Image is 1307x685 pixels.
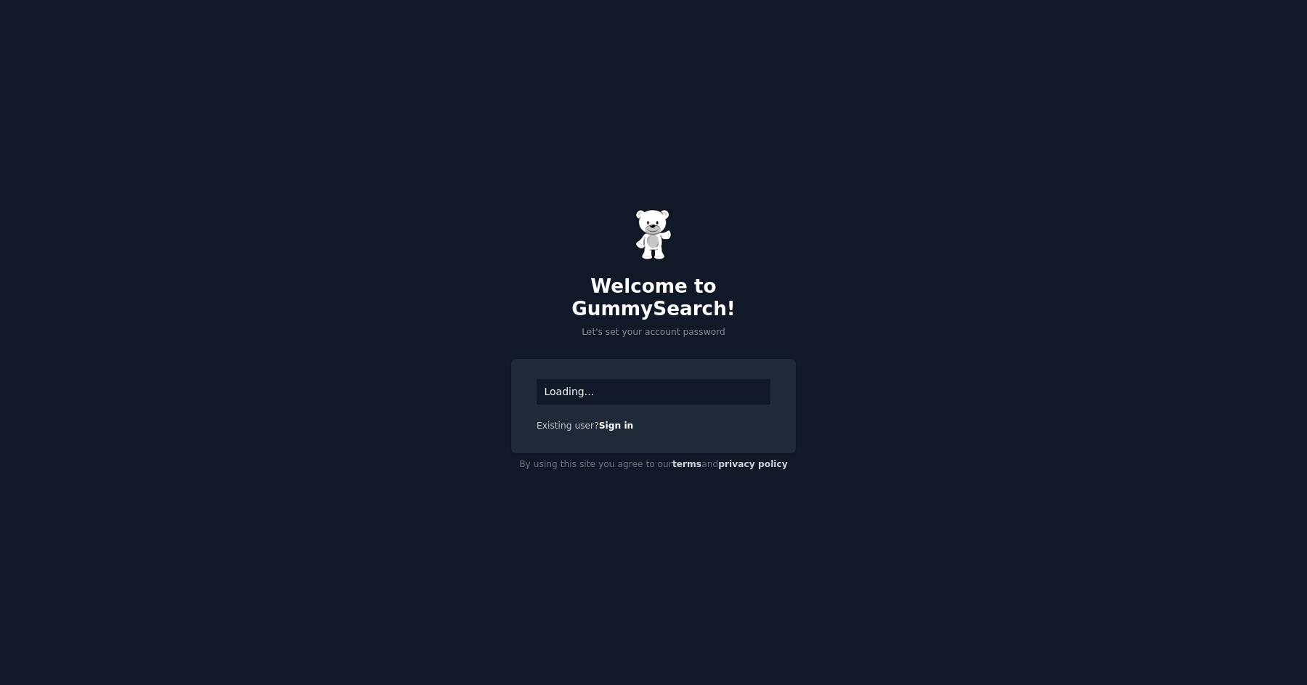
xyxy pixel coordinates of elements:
[635,209,672,260] img: Gummy Bear
[537,421,599,431] span: Existing user?
[718,459,788,469] a: privacy policy
[672,459,701,469] a: terms
[511,326,796,339] p: Let's set your account password
[537,379,770,405] div: Loading...
[511,275,796,321] h2: Welcome to GummySearch!
[599,421,634,431] a: Sign in
[511,453,796,477] div: By using this site you agree to our and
